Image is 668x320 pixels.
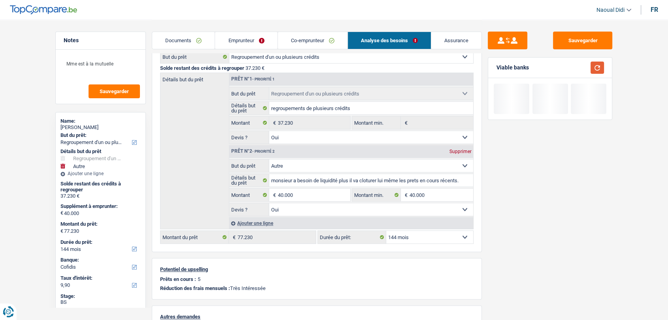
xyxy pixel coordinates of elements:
a: Analyse des besoins [348,32,431,49]
label: Banque: [60,257,139,263]
div: Prêt n°2 [229,149,277,154]
span: € [401,116,409,129]
div: 37.230 € [60,193,141,199]
span: € [229,231,238,243]
label: Montant [229,189,269,201]
a: Co-emprunteur [278,32,347,49]
p: Potentiel de upselling [160,266,474,272]
div: Détails but du prêt [60,148,141,155]
div: Viable banks [496,64,528,71]
span: - Priorité 1 [252,77,275,81]
label: Détails but du prêt [229,102,269,114]
div: Ajouter une ligne [60,171,141,176]
span: Naoual Didi [596,7,625,13]
a: Naoual Didi [590,4,631,17]
span: Sauvegarder [100,89,129,94]
p: 5 [198,276,200,282]
label: Montant [229,116,269,129]
span: 37.230 € [245,65,264,71]
p: Autres demandes [160,314,474,320]
label: Supplément à emprunter: [60,203,139,210]
div: Ajouter une ligne [229,217,473,229]
label: Montant du prêt [160,231,229,243]
span: € [269,116,278,129]
div: Supprimer [447,149,473,154]
label: But du prêt: [60,132,139,138]
a: Documents [152,32,215,49]
label: Détails but du prêt [160,73,229,82]
label: Durée du prêt: [318,231,386,243]
span: € [401,189,409,201]
label: Taux d'intérêt: [60,275,139,281]
label: Détails but du prêt [229,174,269,187]
div: Stage: [60,293,141,299]
span: € [269,189,278,201]
span: Réduction des frais mensuels : [160,285,230,291]
span: - Priorité 2 [252,149,275,153]
label: But du prêt [229,87,269,100]
label: Durée du prêt: [60,239,139,245]
label: Montant du prêt: [60,221,139,227]
a: Emprunteur [215,32,277,49]
div: fr [651,6,658,13]
div: BS [60,299,141,305]
label: Devis ? [229,203,269,216]
div: [PERSON_NAME] [60,124,141,131]
a: Assurance [431,32,481,49]
label: Montant min. [352,189,400,201]
span: € [60,210,63,216]
label: Montant min. [352,116,400,129]
img: TopCompare Logo [10,5,77,15]
span: Solde restant des crédits à regrouper [160,65,244,71]
div: Name: [60,118,141,124]
p: Prêts en cours : [160,276,196,282]
p: Très Intéressée [160,285,474,291]
button: Sauvegarder [553,32,612,49]
div: Solde restant des crédits à regrouper [60,181,141,193]
label: But du prêt [229,159,269,172]
span: € [60,228,63,234]
div: Prêt n°1 [229,77,277,82]
label: Devis ? [229,131,269,144]
h5: Notes [64,37,138,44]
button: Sauvegarder [89,84,140,98]
label: But du prêt [160,51,229,63]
